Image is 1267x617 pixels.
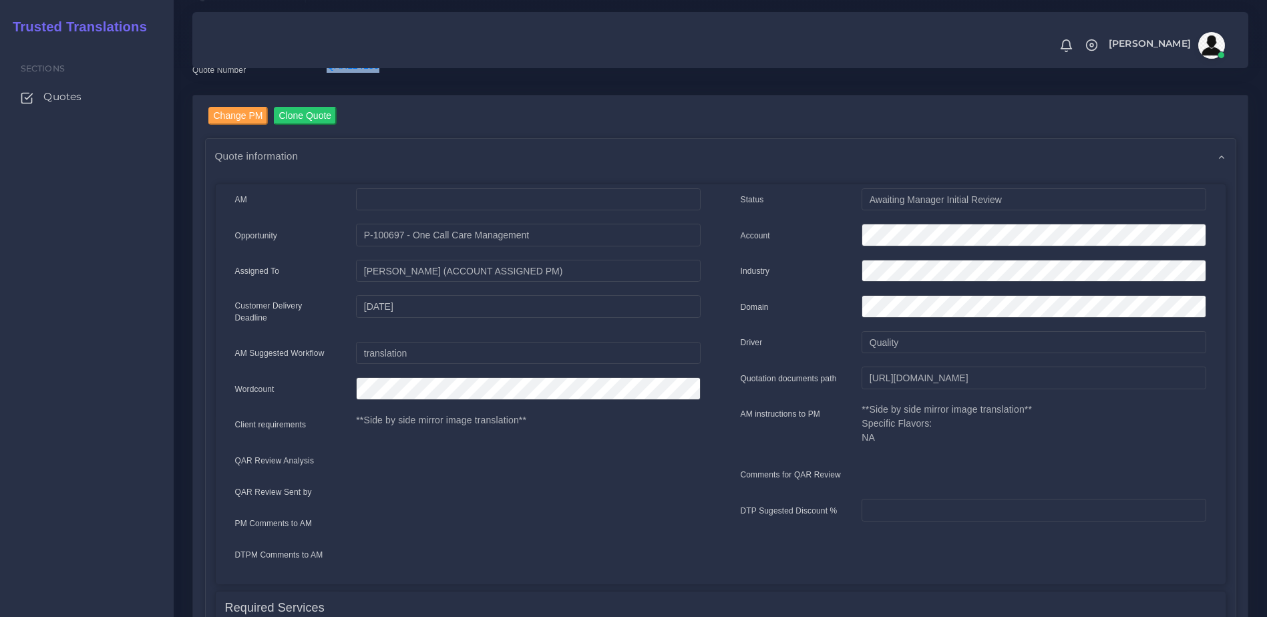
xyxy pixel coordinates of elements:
a: Trusted Translations [3,16,147,38]
label: PM Comments to AM [235,518,313,530]
a: Quotes [10,83,164,111]
label: Driver [741,337,763,349]
input: pm [356,260,700,282]
label: AM Suggested Workflow [235,347,325,359]
input: Clone Quote [274,107,337,125]
a: [PERSON_NAME]avatar [1102,32,1230,59]
label: Customer Delivery Deadline [235,300,337,324]
label: Comments for QAR Review [741,469,841,481]
label: AM [235,194,247,206]
span: Quotes [43,89,81,104]
label: Wordcount [235,383,275,395]
label: Industry [741,265,770,277]
p: **Side by side mirror image translation** [356,413,700,427]
label: Domain [741,301,769,313]
h2: Trusted Translations [3,19,147,35]
img: avatar [1198,32,1225,59]
p: **Side by side mirror image translation** Specific Flavors: NA [862,403,1206,445]
label: Quote Number [192,64,246,76]
span: Sections [21,63,65,73]
div: Quote information [206,139,1236,173]
label: Account [741,230,770,242]
label: AM instructions to PM [741,408,821,420]
label: QAR Review Analysis [235,455,315,467]
label: Opportunity [235,230,278,242]
input: Change PM [208,107,268,125]
label: DTP Sugested Discount % [741,505,838,517]
label: DTPM Comments to AM [235,549,323,561]
span: [PERSON_NAME] [1109,39,1191,48]
label: Status [741,194,764,206]
label: Assigned To [235,265,280,277]
h4: Required Services [225,601,325,616]
label: Client requirements [235,419,307,431]
label: QAR Review Sent by [235,486,312,498]
span: Quote information [215,148,299,164]
label: Quotation documents path [741,373,837,385]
